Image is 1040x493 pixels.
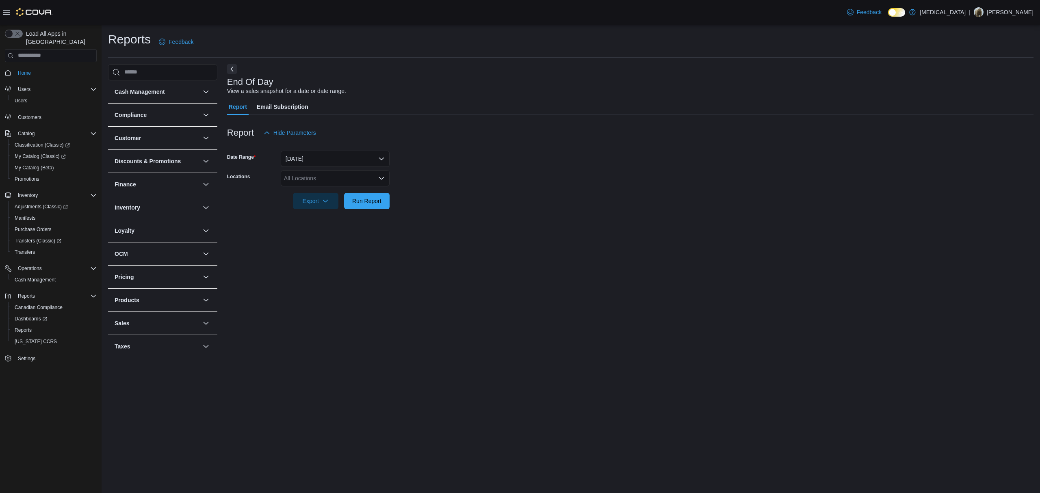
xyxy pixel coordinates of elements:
[8,235,100,246] a: Transfers (Classic)
[15,264,97,273] span: Operations
[11,213,39,223] a: Manifests
[273,129,316,137] span: Hide Parameters
[11,151,69,161] a: My Catalog (Classic)
[8,302,100,313] button: Canadian Compliance
[15,338,57,345] span: [US_STATE] CCRS
[11,96,97,106] span: Users
[888,8,905,17] input: Dark Mode
[115,111,147,119] h3: Compliance
[169,38,193,46] span: Feedback
[352,197,381,205] span: Run Report
[115,250,199,258] button: OCM
[920,7,966,17] p: [MEDICAL_DATA]
[11,213,97,223] span: Manifests
[969,7,971,17] p: |
[2,111,100,123] button: Customers
[115,134,199,142] button: Customer
[115,342,199,350] button: Taxes
[11,151,97,161] span: My Catalog (Classic)
[298,193,334,209] span: Export
[18,265,42,272] span: Operations
[11,225,55,234] a: Purchase Orders
[11,303,97,312] span: Canadian Compliance
[18,130,35,137] span: Catalog
[11,275,59,285] a: Cash Management
[23,30,97,46] span: Load All Apps in [GEOGRAPHIC_DATA]
[11,140,73,150] a: Classification (Classic)
[115,157,181,165] h3: Discounts & Promotions
[15,84,34,94] button: Users
[281,151,390,167] button: [DATE]
[15,190,97,200] span: Inventory
[18,192,38,199] span: Inventory
[201,203,211,212] button: Inventory
[15,264,45,273] button: Operations
[227,173,250,180] label: Locations
[11,202,97,212] span: Adjustments (Classic)
[2,84,100,95] button: Users
[201,133,211,143] button: Customer
[15,129,97,138] span: Catalog
[15,142,70,148] span: Classification (Classic)
[8,212,100,224] button: Manifests
[15,68,34,78] a: Home
[227,87,346,95] div: View a sales snapshot for a date or date range.
[15,203,68,210] span: Adjustments (Classic)
[15,291,38,301] button: Reports
[115,227,199,235] button: Loyalty
[11,314,97,324] span: Dashboards
[115,157,199,165] button: Discounts & Promotions
[115,296,139,304] h3: Products
[15,249,35,255] span: Transfers
[8,274,100,285] button: Cash Management
[115,227,134,235] h3: Loyalty
[18,70,31,76] span: Home
[201,295,211,305] button: Products
[8,162,100,173] button: My Catalog (Beta)
[15,84,97,94] span: Users
[15,354,39,363] a: Settings
[8,95,100,106] button: Users
[227,77,273,87] h3: End Of Day
[108,31,151,48] h1: Reports
[857,8,882,16] span: Feedback
[18,86,30,93] span: Users
[11,325,35,335] a: Reports
[201,249,211,259] button: OCM
[378,175,385,182] button: Open list of options
[11,325,97,335] span: Reports
[201,272,211,282] button: Pricing
[11,96,30,106] a: Users
[8,313,100,324] a: Dashboards
[844,4,885,20] a: Feedback
[115,180,136,188] h3: Finance
[227,154,256,160] label: Date Range
[11,202,71,212] a: Adjustments (Classic)
[15,353,97,363] span: Settings
[115,134,141,142] h3: Customer
[15,291,97,301] span: Reports
[201,156,211,166] button: Discounts & Promotions
[11,174,43,184] a: Promotions
[115,88,165,96] h3: Cash Management
[15,68,97,78] span: Home
[115,273,134,281] h3: Pricing
[115,250,128,258] h3: OCM
[8,246,100,258] button: Transfers
[115,203,140,212] h3: Inventory
[987,7,1033,17] p: [PERSON_NAME]
[115,203,199,212] button: Inventory
[2,128,100,139] button: Catalog
[11,303,66,312] a: Canadian Compliance
[2,190,100,201] button: Inventory
[2,67,100,79] button: Home
[11,236,65,246] a: Transfers (Classic)
[344,193,390,209] button: Run Report
[11,163,97,173] span: My Catalog (Beta)
[156,34,197,50] a: Feedback
[15,112,97,122] span: Customers
[115,111,199,119] button: Compliance
[201,318,211,328] button: Sales
[5,64,97,385] nav: Complex example
[8,201,100,212] a: Adjustments (Classic)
